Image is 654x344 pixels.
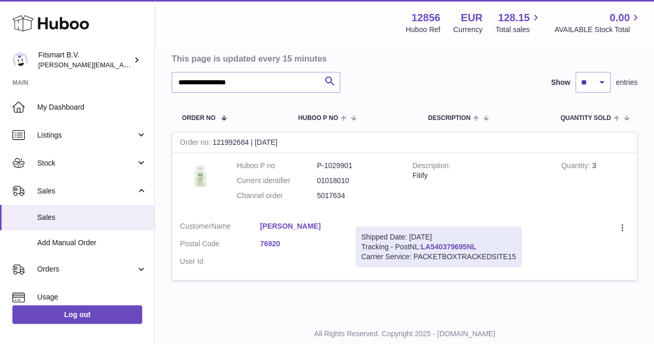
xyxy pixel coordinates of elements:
span: Sales [37,186,136,196]
span: [PERSON_NAME][EMAIL_ADDRESS][DOMAIN_NAME] [38,61,207,69]
span: Quantity Sold [560,115,611,122]
span: 128.15 [498,11,529,25]
div: Carrier Service: PACKETBOXTRACKEDSITE15 [361,252,516,262]
span: Listings [37,130,136,140]
span: Order No [182,115,216,122]
a: Log out [12,305,142,324]
div: Fitsmart B.V. [38,50,131,70]
img: 128561739542540.png [180,161,221,190]
a: 128.15 Total sales [495,11,541,35]
span: Sales [37,213,147,222]
span: Usage [37,292,147,302]
h3: This page is updated every 15 minutes [172,53,635,64]
span: Add Manual Order [37,238,147,248]
span: Huboo P no [298,115,338,122]
td: 3 [553,153,637,214]
a: LA540379695NL [421,243,476,251]
div: Huboo Ref [406,25,440,35]
strong: Order no [180,138,212,149]
span: Orders [37,264,136,274]
dd: 5017634 [317,191,397,201]
span: My Dashboard [37,102,147,112]
span: 0.00 [610,11,630,25]
strong: Description [413,161,451,172]
a: 76920 [260,239,340,249]
div: Shipped Date: [DATE] [361,232,516,242]
dt: Name [180,221,260,234]
dt: User Id [180,257,260,266]
label: Show [551,78,570,87]
img: jonathan@leaderoo.com [12,52,28,68]
dd: P-1029901 [317,161,397,171]
p: All Rights Reserved. Copyright 2025 - [DOMAIN_NAME] [163,329,646,339]
div: Tracking - PostNL: [356,227,522,267]
span: AVAILABLE Stock Total [554,25,642,35]
dt: Huboo P no [237,161,317,171]
a: 0.00 AVAILABLE Stock Total [554,11,642,35]
div: 121992684 | [DATE] [172,132,637,153]
span: Stock [37,158,136,168]
dt: Current identifier [237,176,317,186]
span: Total sales [495,25,541,35]
span: Description [428,115,470,122]
a: [PERSON_NAME] [260,221,340,231]
strong: 12856 [412,11,440,25]
div: Fitify [413,171,546,181]
span: Customer [180,222,211,230]
span: entries [616,78,637,87]
strong: Quantity [561,161,592,172]
dt: Channel order [237,191,317,201]
dd: 01018010 [317,176,397,186]
div: Currency [453,25,483,35]
strong: EUR [461,11,482,25]
dt: Postal Code [180,239,260,251]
